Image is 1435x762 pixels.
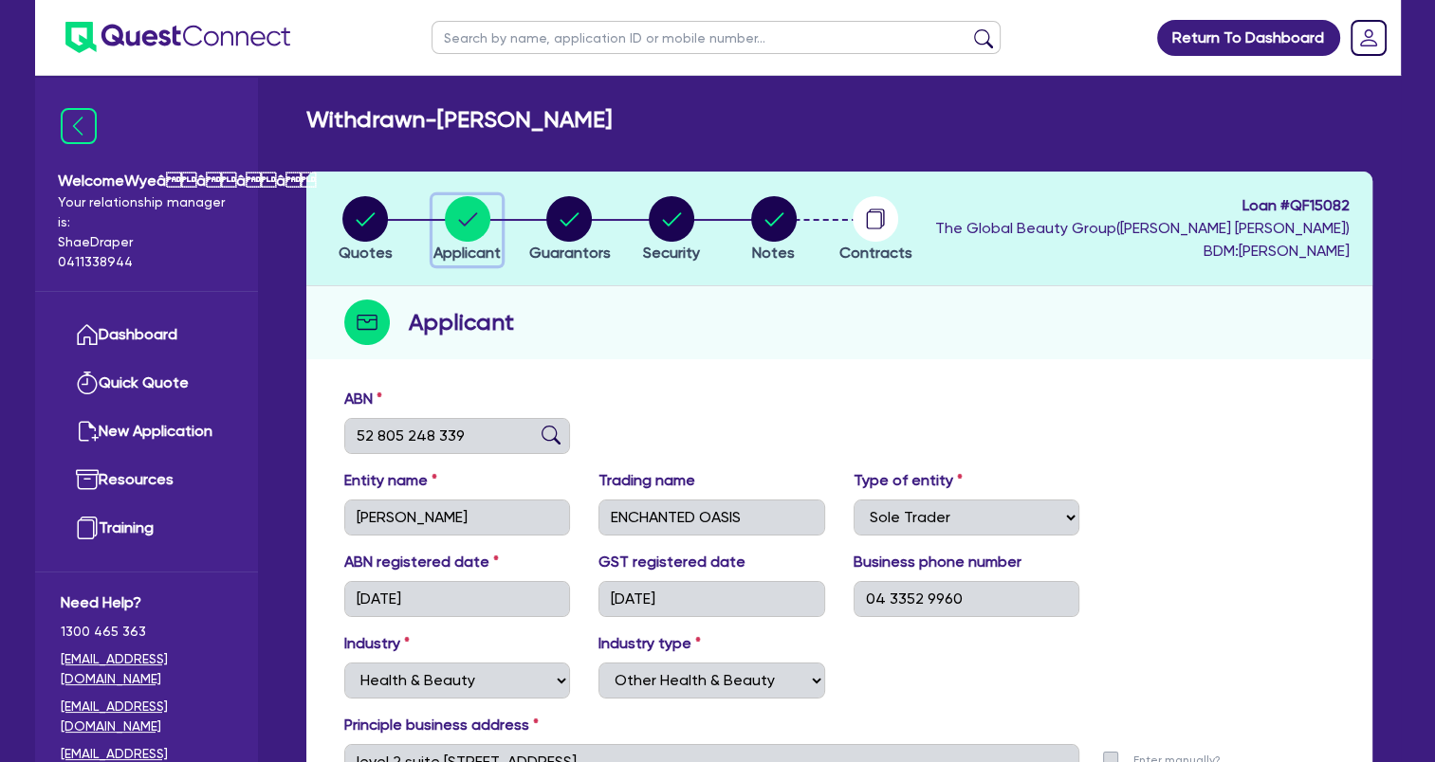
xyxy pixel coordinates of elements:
label: Industry [344,632,410,655]
img: training [76,517,99,539]
img: new-application [76,420,99,443]
a: Return To Dashboard [1157,20,1340,56]
span: 1300 465 363 [61,622,232,642]
span: Need Help? [61,591,232,614]
button: Quotes [338,195,394,265]
a: New Application [61,408,232,456]
label: Trading name [598,469,695,492]
label: ABN registered date [344,551,499,573]
a: Training [61,504,232,553]
img: icon-menu-close [61,108,97,144]
img: step-icon [344,299,390,345]
a: [EMAIL_ADDRESS][DOMAIN_NAME] [61,697,232,736]
a: [EMAIL_ADDRESS][DOMAIN_NAME] [61,649,232,689]
span: Security [643,244,700,262]
a: Dashboard [61,311,232,359]
input: DD / MM / YYYY [344,581,571,617]
img: resources [76,468,99,491]
input: Search by name, application ID or mobile number... [432,21,1001,54]
span: Quotes [339,244,393,262]
input: DD / MM / YYYY [598,581,825,617]
label: GST registered date [598,551,745,573]
span: Contracts [839,244,912,262]
label: Entity name [344,469,437,492]
a: Dropdown toggle [1344,13,1393,63]
button: Notes [750,195,798,265]
img: abn-lookup icon [542,426,561,444]
span: BDM: [PERSON_NAME] [935,240,1350,263]
label: ABN [344,388,382,410]
label: Business phone number [854,551,1021,573]
span: Notes [752,244,795,262]
span: The Global Beauty Group ( [PERSON_NAME] [PERSON_NAME] ) [935,219,1350,237]
span: Welcome Wyeââââ [58,170,235,192]
span: Your relationship manager is: Shae Draper 0411338944 [58,192,235,272]
h2: Applicant [409,305,514,339]
button: Security [642,195,701,265]
label: Type of entity [854,469,963,492]
button: Applicant [432,195,502,265]
button: Guarantors [527,195,611,265]
h2: Withdrawn - [PERSON_NAME] [306,106,612,134]
span: Applicant [433,244,501,262]
span: Loan # QF15082 [935,194,1350,217]
a: Quick Quote [61,359,232,408]
label: Industry type [598,632,701,655]
a: Resources [61,456,232,504]
img: quest-connect-logo-blue [65,22,290,53]
span: Guarantors [528,244,610,262]
button: Contracts [838,195,913,265]
label: Principle business address [344,714,539,736]
img: quick-quote [76,372,99,394]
